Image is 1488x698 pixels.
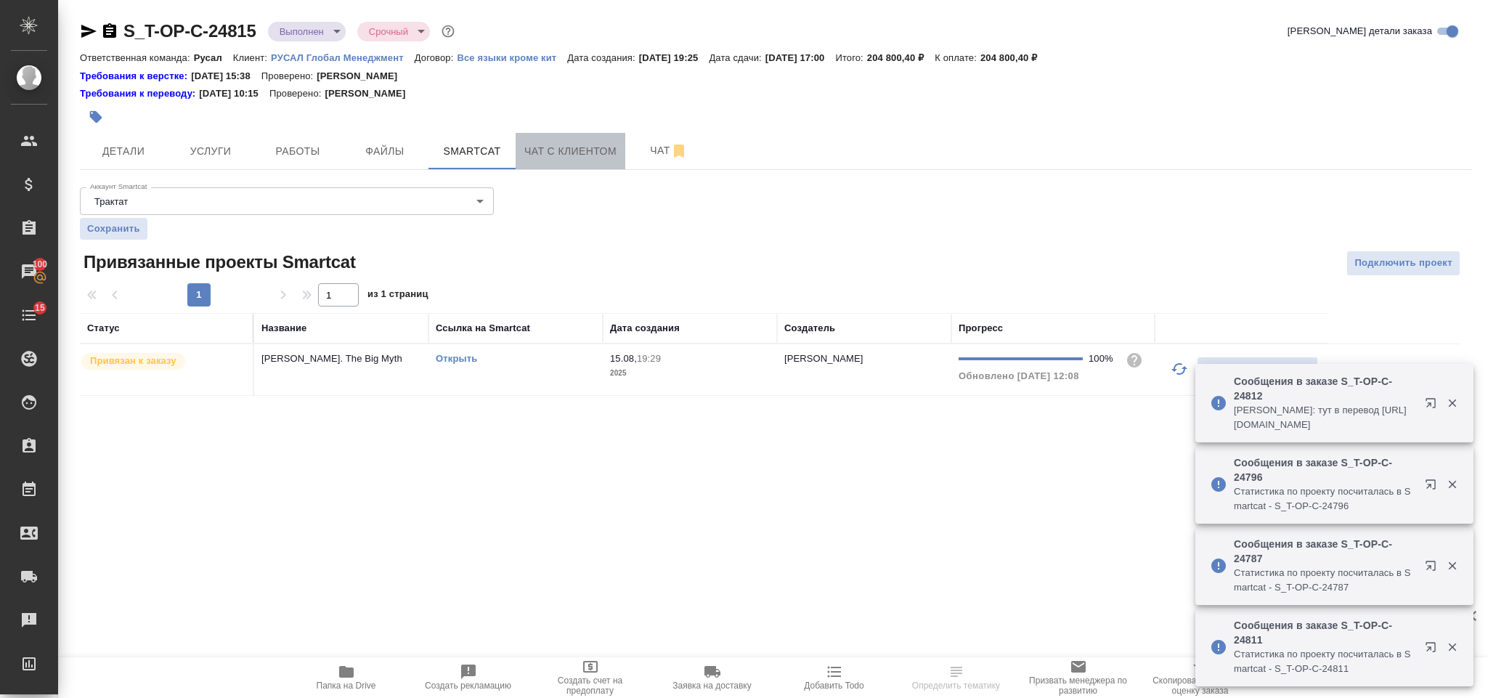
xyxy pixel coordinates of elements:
[87,321,120,336] div: Статус
[350,142,420,161] span: Файлы
[1416,470,1451,505] button: Открыть в новой вкладке
[1288,24,1432,38] span: [PERSON_NAME] детали заказа
[4,253,54,290] a: 100
[670,142,688,160] svg: Отписаться
[101,23,118,40] button: Скопировать ссылку
[263,142,333,161] span: Работы
[765,52,836,63] p: [DATE] 17:00
[194,52,233,63] p: Русал
[457,52,567,63] p: Все языки кроме кит
[1234,566,1415,595] p: Cтатистика по проекту посчиталась в Smartcat - S_T-OP-C-24787
[80,69,191,84] div: Нажми, чтобы открыть папку с инструкцией
[959,321,1003,336] div: Прогресс
[233,52,271,63] p: Клиент:
[365,25,412,38] button: Срочный
[524,142,617,161] span: Чат с клиентом
[261,321,306,336] div: Название
[784,321,835,336] div: Создатель
[1089,352,1114,366] div: 100%
[1234,484,1415,514] p: Cтатистика по проекту посчиталась в Smartcat - S_T-OP-C-24796
[26,301,54,315] span: 15
[1162,352,1197,386] button: Обновить прогресс
[90,195,132,208] button: Трактат
[24,257,57,272] span: 100
[1437,559,1467,572] button: Закрыть
[1197,357,1318,382] button: Заменить разверстку
[610,321,680,336] div: Дата создания
[261,69,317,84] p: Проверено:
[199,86,269,101] p: [DATE] 10:15
[1437,641,1467,654] button: Закрыть
[437,142,507,161] span: Smartcat
[610,366,770,381] p: 2025
[367,285,428,307] span: из 1 страниц
[935,52,980,63] p: К оплате:
[835,52,866,63] p: Итого:
[439,22,458,41] button: Доп статусы указывают на важность/срочность заказа
[90,354,176,368] p: Привязан к заказу
[80,86,199,101] a: Требования к переводу:
[80,69,191,84] a: Требования к верстке:
[1234,647,1415,676] p: Cтатистика по проекту посчиталась в Smartcat - S_T-OP-C-24811
[4,297,54,333] a: 15
[980,52,1048,63] p: 204 800,40 ₽
[80,251,356,274] span: Привязанные проекты Smartcat
[268,22,346,41] div: Выполнен
[1234,374,1415,403] p: Сообщения в заказе S_T-OP-C-24812
[567,52,638,63] p: Дата создания:
[610,353,637,364] p: 15.08,
[80,218,147,240] button: Сохранить
[1234,403,1415,432] p: [PERSON_NAME]: тут в перевод [URL][DOMAIN_NAME]
[1346,251,1460,276] button: Подключить проект
[415,52,458,63] p: Договор:
[634,142,704,160] span: Чат
[1205,361,1310,378] span: Заменить разверстку
[261,352,421,366] p: [PERSON_NAME]. The Big Myth
[269,86,325,101] p: Проверено:
[959,370,1079,381] span: Обновлено [DATE] 12:08
[80,23,97,40] button: Скопировать ссылку для ЯМессенджера
[1416,389,1451,423] button: Открыть в новой вкладке
[1234,618,1415,647] p: Сообщения в заказе S_T-OP-C-24811
[1354,255,1452,272] span: Подключить проект
[867,52,935,63] p: 204 800,40 ₽
[275,25,328,38] button: Выполнен
[176,142,245,161] span: Услуги
[191,69,261,84] p: [DATE] 15:38
[1416,633,1451,667] button: Открыть в новой вкладке
[1437,397,1467,410] button: Закрыть
[637,353,661,364] p: 19:29
[709,52,765,63] p: Дата сдачи:
[123,21,256,41] a: S_T-OP-C-24815
[436,321,530,336] div: Ссылка на Smartcat
[80,86,199,101] div: Нажми, чтобы открыть папку с инструкцией
[80,187,494,215] div: Трактат
[436,353,477,364] a: Открыть
[271,52,415,63] p: РУСАЛ Глобал Менеджмент
[271,51,415,63] a: РУСАЛ Глобал Менеджмент
[784,353,863,364] p: [PERSON_NAME]
[1234,455,1415,484] p: Сообщения в заказе S_T-OP-C-24796
[1416,551,1451,586] button: Открыть в новой вкладке
[357,22,430,41] div: Выполнен
[1234,537,1415,566] p: Сообщения в заказе S_T-OP-C-24787
[80,52,194,63] p: Ответственная команда:
[87,222,140,236] span: Сохранить
[457,51,567,63] a: Все языки кроме кит
[1437,478,1467,491] button: Закрыть
[317,69,408,84] p: [PERSON_NAME]
[639,52,710,63] p: [DATE] 19:25
[80,101,112,133] button: Добавить тэг
[89,142,158,161] span: Детали
[325,86,416,101] p: [PERSON_NAME]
